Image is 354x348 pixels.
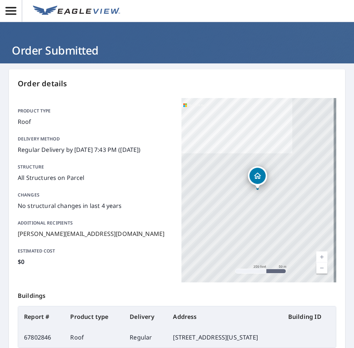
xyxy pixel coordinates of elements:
h1: Order Submitted [9,43,345,58]
td: Roof [64,327,124,348]
th: Report # [18,306,64,327]
td: 67802846 [18,327,64,348]
a: Current Level 17, Zoom In [316,251,327,262]
p: Changes [18,192,173,198]
div: Dropped pin, building 1, Residential property, 3 Edgeworth Ave Maryland Heights, MO 63043 [248,166,267,189]
th: Product type [64,306,124,327]
p: Roof [18,117,173,126]
p: Product type [18,108,173,114]
p: No structural changes in last 4 years [18,201,173,210]
p: Additional recipients [18,220,173,226]
th: Address [167,306,282,327]
p: [PERSON_NAME][EMAIL_ADDRESS][DOMAIN_NAME] [18,229,173,238]
th: Building ID [282,306,336,327]
td: Regular [124,327,167,348]
a: EV Logo [28,1,125,21]
p: $0 [18,257,173,266]
p: Order details [18,78,336,89]
p: Structure [18,164,173,170]
td: [STREET_ADDRESS][US_STATE] [167,327,282,348]
p: Regular Delivery by [DATE] 7:43 PM ([DATE]) [18,145,173,154]
img: EV Logo [33,6,120,17]
p: Buildings [18,282,336,306]
a: Current Level 17, Zoom Out [316,262,327,274]
p: Estimated cost [18,248,173,254]
th: Delivery [124,306,167,327]
p: All Structures on Parcel [18,173,173,182]
p: Delivery method [18,136,173,142]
